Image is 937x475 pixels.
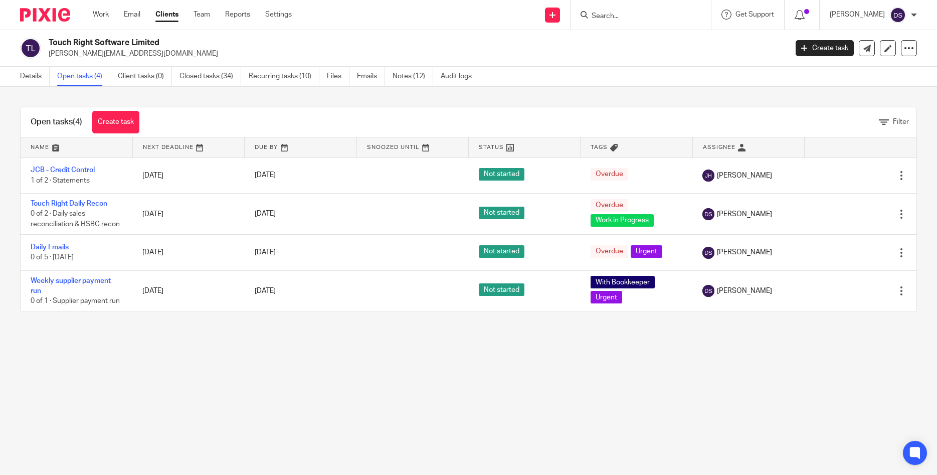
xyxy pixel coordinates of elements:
[249,67,319,86] a: Recurring tasks (10)
[132,235,244,270] td: [DATE]
[57,67,110,86] a: Open tasks (4)
[479,207,524,219] span: Not started
[92,111,139,133] a: Create task
[194,10,210,20] a: Team
[155,10,178,20] a: Clients
[31,200,107,207] a: Touch Right Daily Recon
[31,298,120,305] span: 0 of 1 · Supplier payment run
[367,144,420,150] span: Snoozed Until
[441,67,479,86] a: Audit logs
[890,7,906,23] img: svg%3E
[591,291,622,303] span: Urgent
[225,10,250,20] a: Reports
[830,10,885,20] p: [PERSON_NAME]
[893,118,909,125] span: Filter
[31,117,82,127] h1: Open tasks
[357,67,385,86] a: Emails
[591,168,628,181] span: Overdue
[702,208,714,220] img: svg%3E
[591,12,681,21] input: Search
[255,249,276,256] span: [DATE]
[327,67,349,86] a: Files
[717,171,772,181] span: [PERSON_NAME]
[702,247,714,259] img: svg%3E
[49,38,634,48] h2: Touch Right Software Limited
[265,10,292,20] a: Settings
[591,276,655,288] span: With Bookkeeper
[479,144,504,150] span: Status
[118,67,172,86] a: Client tasks (0)
[20,8,70,22] img: Pixie
[255,211,276,218] span: [DATE]
[479,168,524,181] span: Not started
[132,157,244,193] td: [DATE]
[717,286,772,296] span: [PERSON_NAME]
[735,11,774,18] span: Get Support
[20,67,50,86] a: Details
[702,170,714,182] img: svg%3E
[20,38,41,59] img: svg%3E
[93,10,109,20] a: Work
[591,214,654,227] span: Work in Progress
[31,211,120,228] span: 0 of 2 · Daily sales reconciliation & HSBC recon
[717,247,772,257] span: [PERSON_NAME]
[73,118,82,126] span: (4)
[132,193,244,234] td: [DATE]
[479,283,524,296] span: Not started
[591,144,608,150] span: Tags
[255,287,276,294] span: [DATE]
[31,167,95,174] a: JCB - Credit Control
[124,10,140,20] a: Email
[31,277,111,294] a: Weekly supplier payment run
[717,209,772,219] span: [PERSON_NAME]
[179,67,241,86] a: Closed tasks (34)
[31,177,90,184] span: 1 of 2 · Statements
[393,67,433,86] a: Notes (12)
[132,270,244,311] td: [DATE]
[796,40,854,56] a: Create task
[479,245,524,258] span: Not started
[631,245,662,258] span: Urgent
[255,172,276,179] span: [DATE]
[702,285,714,297] img: svg%3E
[31,244,69,251] a: Daily Emails
[591,245,628,258] span: Overdue
[31,254,74,261] span: 0 of 5 · [DATE]
[49,49,781,59] p: [PERSON_NAME][EMAIL_ADDRESS][DOMAIN_NAME]
[591,199,628,212] span: Overdue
